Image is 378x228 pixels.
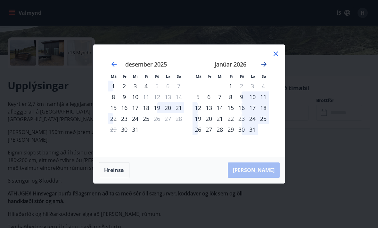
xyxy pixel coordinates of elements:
div: 26 [193,124,203,135]
div: 11 [258,91,269,102]
td: Not available. laugardagur, 13. desember 2025 [162,91,173,102]
td: Not available. laugardagur, 6. desember 2025 [162,81,173,91]
td: Choose miðvikudagur, 14. janúar 2026 as your check-in date. It’s available. [214,102,225,113]
small: Þr [123,74,127,79]
td: Choose fimmtudagur, 1. janúar 2026 as your check-in date. It’s available. [225,81,236,91]
div: Calendar [101,52,277,149]
td: Choose miðvikudagur, 21. janúar 2026 as your check-in date. It’s available. [214,113,225,124]
div: Aðeins útritun í boði [152,81,162,91]
div: 10 [130,91,141,102]
div: 22 [225,113,236,124]
button: Hreinsa [99,162,129,178]
td: Choose mánudagur, 12. janúar 2026 as your check-in date. It’s available. [193,102,203,113]
td: Choose fimmtudagur, 29. janúar 2026 as your check-in date. It’s available. [225,124,236,135]
td: Choose miðvikudagur, 10. desember 2025 as your check-in date. It’s available. [130,91,141,102]
td: Choose miðvikudagur, 17. desember 2025 as your check-in date. It’s available. [130,102,141,113]
div: 29 [225,124,236,135]
td: Choose sunnudagur, 25. janúar 2026 as your check-in date. It’s available. [258,113,269,124]
td: Choose þriðjudagur, 2. desember 2025 as your check-in date. It’s available. [119,81,130,91]
td: Choose þriðjudagur, 20. janúar 2026 as your check-in date. It’s available. [203,113,214,124]
td: Choose þriðjudagur, 16. desember 2025 as your check-in date. It’s available. [119,102,130,113]
div: 31 [130,124,141,135]
td: Choose föstudagur, 23. janúar 2026 as your check-in date. It’s available. [236,113,247,124]
td: Choose fimmtudagur, 4. desember 2025 as your check-in date. It’s available. [141,81,152,91]
td: Not available. föstudagur, 26. desember 2025 [152,113,162,124]
td: Choose mánudagur, 5. janúar 2026 as your check-in date. It’s available. [193,91,203,102]
small: Fö [155,74,159,79]
div: 3 [130,81,141,91]
td: Not available. sunnudagur, 14. desember 2025 [173,91,184,102]
div: 18 [258,102,269,113]
td: Not available. sunnudagur, 28. desember 2025 [173,113,184,124]
div: 23 [236,113,247,124]
td: Choose miðvikudagur, 3. desember 2025 as your check-in date. It’s available. [130,81,141,91]
small: Fi [230,74,233,79]
small: Mi [218,74,223,79]
td: Not available. föstudagur, 12. desember 2025 [152,91,162,102]
td: Choose miðvikudagur, 24. desember 2025 as your check-in date. It’s available. [130,113,141,124]
td: Choose föstudagur, 30. janúar 2026 as your check-in date. It’s available. [236,124,247,135]
div: 19 [152,102,162,113]
td: Not available. sunnudagur, 7. desember 2025 [173,81,184,91]
td: Choose fimmtudagur, 18. desember 2025 as your check-in date. It’s available. [141,102,152,113]
div: 13 [203,102,214,113]
div: 4 [141,81,152,91]
td: Choose laugardagur, 24. janúar 2026 as your check-in date. It’s available. [247,113,258,124]
td: Choose mánudagur, 8. desember 2025 as your check-in date. It’s available. [108,91,119,102]
td: Choose miðvikudagur, 31. desember 2025 as your check-in date. It’s available. [130,124,141,135]
small: La [251,74,255,79]
td: Choose fimmtudagur, 25. desember 2025 as your check-in date. It’s available. [141,113,152,124]
div: 9 [119,91,130,102]
td: Choose sunnudagur, 21. desember 2025 as your check-in date. It’s available. [173,102,184,113]
td: Choose laugardagur, 20. desember 2025 as your check-in date. It’s available. [162,102,173,113]
td: Choose föstudagur, 9. janúar 2026 as your check-in date. It’s available. [236,91,247,102]
td: Choose þriðjudagur, 30. desember 2025 as your check-in date. It’s available. [119,124,130,135]
div: 24 [247,113,258,124]
td: Choose föstudagur, 19. desember 2025 as your check-in date. It’s available. [152,102,162,113]
td: Choose laugardagur, 31. janúar 2026 as your check-in date. It’s available. [247,124,258,135]
div: Aðeins útritun í boði [141,91,152,102]
div: Aðeins innritun í boði [108,91,119,102]
td: Choose miðvikudagur, 28. janúar 2026 as your check-in date. It’s available. [214,124,225,135]
td: Choose laugardagur, 17. janúar 2026 as your check-in date. It’s available. [247,102,258,113]
td: Choose þriðjudagur, 6. janúar 2026 as your check-in date. It’s available. [203,91,214,102]
small: Su [177,74,181,79]
td: Choose mánudagur, 26. janúar 2026 as your check-in date. It’s available. [193,124,203,135]
div: 2 [119,81,130,91]
div: 25 [141,113,152,124]
div: 20 [203,113,214,124]
small: Su [262,74,266,79]
td: Not available. föstudagur, 5. desember 2025 [152,81,162,91]
div: 23 [119,113,130,124]
div: 17 [130,102,141,113]
div: Aðeins innritun í boði [119,124,130,135]
div: 1 [108,81,119,91]
div: 6 [203,91,214,102]
div: 25 [258,113,269,124]
div: 24 [130,113,141,124]
div: Aðeins útritun í boði [236,81,247,91]
div: 15 [225,102,236,113]
div: Aðeins innritun í boði [193,91,203,102]
div: Move forward to switch to the next month. [260,60,268,68]
div: 20 [162,102,173,113]
div: 21 [173,102,184,113]
td: Choose þriðjudagur, 13. janúar 2026 as your check-in date. It’s available. [203,102,214,113]
small: La [166,74,170,79]
strong: janúar 2026 [215,60,246,68]
div: 27 [203,124,214,135]
td: Choose mánudagur, 19. janúar 2026 as your check-in date. It’s available. [193,113,203,124]
div: 8 [225,91,236,102]
small: Þr [208,74,211,79]
td: Not available. laugardagur, 3. janúar 2026 [247,81,258,91]
td: Choose þriðjudagur, 9. desember 2025 as your check-in date. It’s available. [119,91,130,102]
div: 7 [214,91,225,102]
div: 22 [108,113,119,124]
td: Choose mánudagur, 15. desember 2025 as your check-in date. It’s available. [108,102,119,113]
div: 16 [236,102,247,113]
td: Choose mánudagur, 22. desember 2025 as your check-in date. It’s available. [108,113,119,124]
small: Fö [240,74,244,79]
td: Choose þriðjudagur, 27. janúar 2026 as your check-in date. It’s available. [203,124,214,135]
td: Choose laugardagur, 10. janúar 2026 as your check-in date. It’s available. [247,91,258,102]
div: 18 [141,102,152,113]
